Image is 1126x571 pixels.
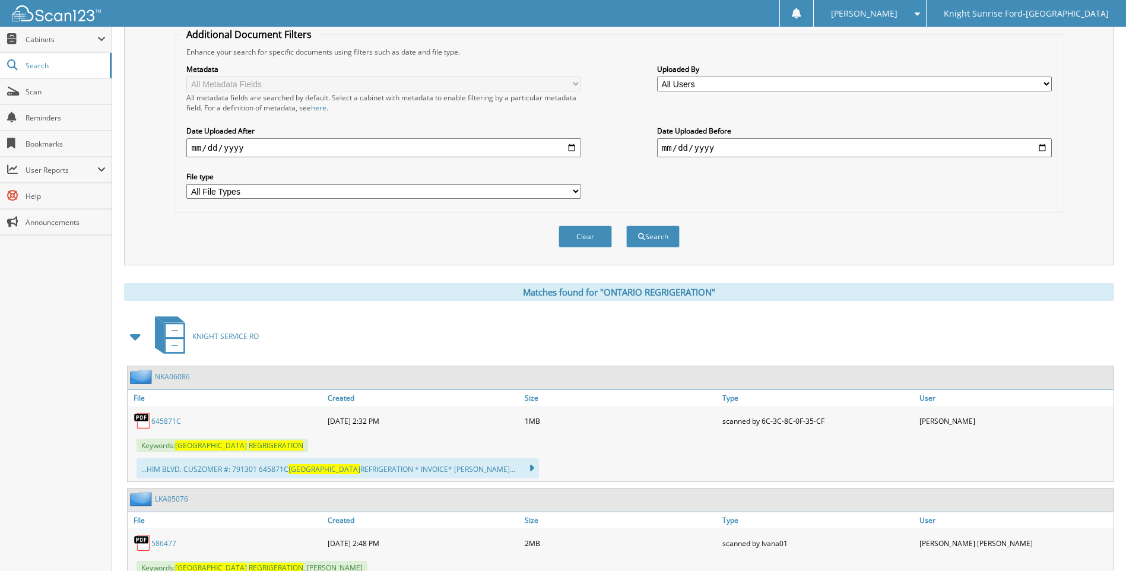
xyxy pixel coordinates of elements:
button: Clear [559,226,612,248]
a: 645871C [151,416,181,426]
div: [PERSON_NAME] [PERSON_NAME] [916,531,1114,555]
label: Uploaded By [657,64,1052,74]
img: PDF.png [134,534,151,552]
input: start [186,138,581,157]
span: Cabinets [26,34,97,45]
a: User [916,390,1114,406]
div: 2MB [522,531,719,555]
a: KNIGHT SERVICE RO [148,313,259,360]
div: [DATE] 2:48 PM [325,531,522,555]
a: 586477 [151,538,176,548]
label: File type [186,172,581,182]
span: [GEOGRAPHIC_DATA] [175,440,247,451]
label: Date Uploaded Before [657,126,1052,136]
div: All metadata fields are searched by default. Select a cabinet with metadata to enable filtering b... [186,93,581,113]
img: folder2.png [130,491,155,506]
a: NKA06086 [155,372,190,382]
span: Knight Sunrise Ford-[GEOGRAPHIC_DATA] [944,10,1109,17]
img: folder2.png [130,369,155,384]
a: Created [325,390,522,406]
div: [PERSON_NAME] [916,409,1114,433]
span: Scan [26,87,106,97]
a: File [128,512,325,528]
span: [PERSON_NAME] [831,10,897,17]
a: Type [719,512,916,528]
legend: Additional Document Filters [180,28,318,41]
a: Created [325,512,522,528]
span: User Reports [26,165,97,175]
span: Help [26,191,106,201]
a: Size [522,512,719,528]
input: end [657,138,1052,157]
a: LKA05076 [155,494,188,504]
a: User [916,512,1114,528]
div: scanned by 6C-3C-8C-0F-35-CF [719,409,916,433]
span: [GEOGRAPHIC_DATA] [288,464,360,474]
div: ...HIM BLVD. CUSZOMER #: 791301 645871C REFRIGERATION * INVOICE* [PERSON_NAME]... [137,458,539,478]
button: Search [626,226,680,248]
label: Date Uploaded After [186,126,581,136]
div: scanned by Ivana01 [719,531,916,555]
span: Bookmarks [26,139,106,149]
span: Search [26,61,104,71]
div: Enhance your search for specific documents using filters such as date and file type. [180,47,1057,57]
iframe: Chat Widget [1067,514,1126,571]
span: KNIGHT SERVICE RO [192,331,259,341]
label: Metadata [186,64,581,74]
a: File [128,390,325,406]
div: 1MB [522,409,719,433]
span: REGRIGERATION [249,440,303,451]
a: here [311,103,326,113]
div: Matches found for "ONTARIO REGRIGERATION" [124,283,1114,301]
a: Size [522,390,719,406]
img: PDF.png [134,412,151,430]
span: Keywords: [137,439,308,452]
div: [DATE] 2:32 PM [325,409,522,433]
span: Reminders [26,113,106,123]
a: Type [719,390,916,406]
img: scan123-logo-white.svg [12,5,101,21]
span: Announcements [26,217,106,227]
